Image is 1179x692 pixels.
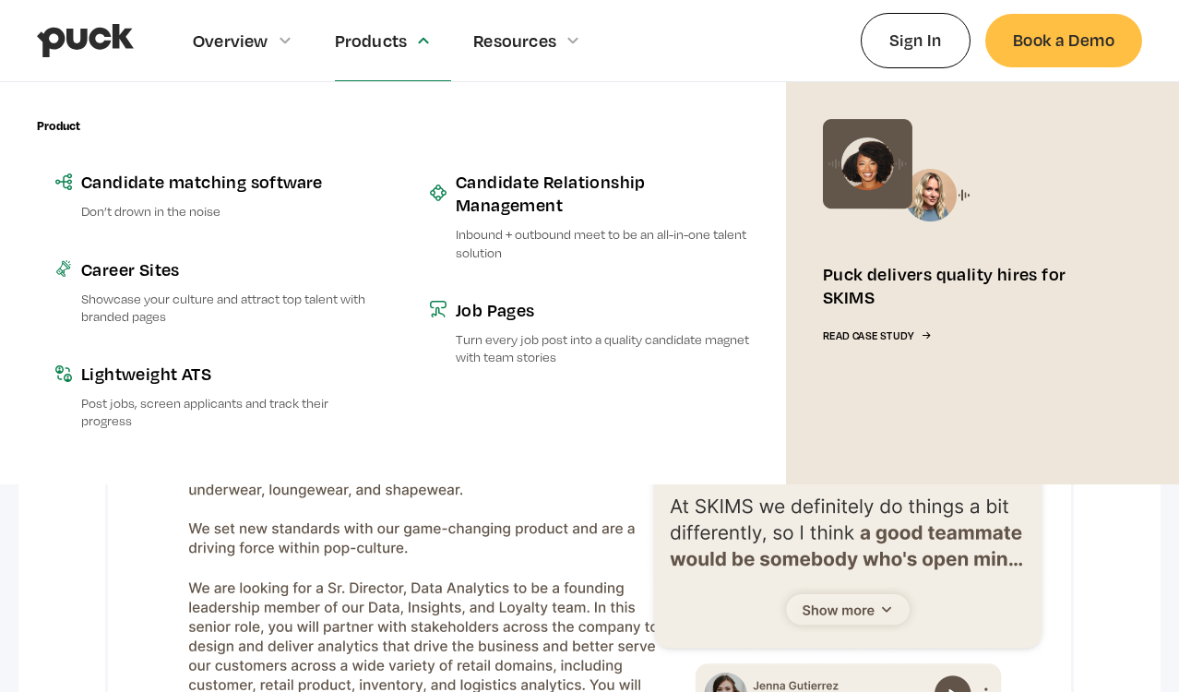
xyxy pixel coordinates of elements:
div: Candidate matching software [81,170,375,193]
div: Lightweight ATS [81,362,375,385]
a: Career SitesShowcase your culture and attract top talent with branded pages [37,239,393,343]
div: Resources [473,30,556,51]
p: Turn every job post into a quality candidate magnet with team stories [456,330,749,365]
a: Lightweight ATSPost jobs, screen applicants and track their progress [37,343,393,447]
div: Candidate Relationship Management [456,170,749,216]
div: Career Sites [81,257,375,280]
a: Book a Demo [985,14,1142,66]
p: Inbound + outbound meet to be an all-in-one talent solution [456,225,749,260]
div: Products [335,30,408,51]
div: Overview [193,30,268,51]
a: Candidate matching softwareDon’t drown in the noise [37,151,393,238]
p: Don’t drown in the noise [81,202,375,220]
div: Puck delivers quality hires for SKIMS [823,262,1105,308]
div: Job Pages [456,298,749,321]
a: Sign In [861,13,971,67]
a: Candidate Relationship ManagementInbound + outbound meet to be an all-in-one talent solution [411,151,768,279]
div: Product [37,119,80,133]
a: Job PagesTurn every job post into a quality candidate magnet with team stories [411,280,768,384]
p: Post jobs, screen applicants and track their progress [81,394,375,429]
a: Puck delivers quality hires for SKIMSRead Case Study [786,82,1142,484]
p: Showcase your culture and attract top talent with branded pages [81,290,375,325]
div: Read Case Study [823,330,913,342]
